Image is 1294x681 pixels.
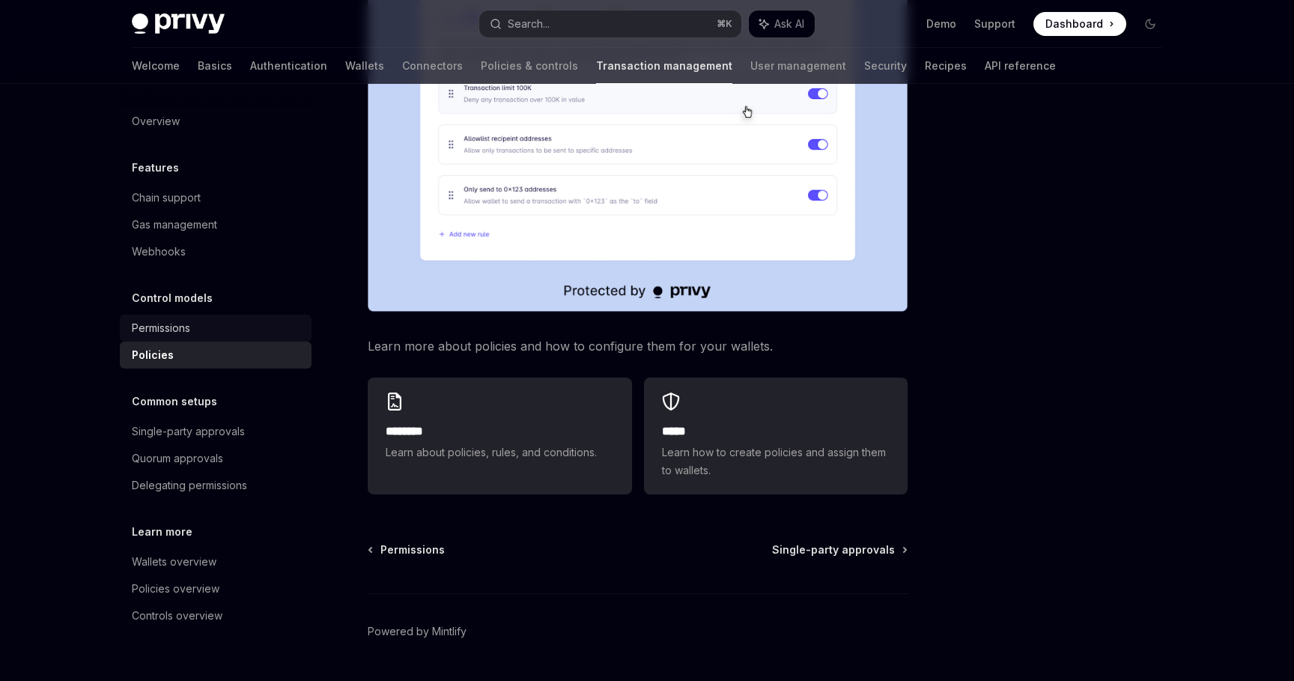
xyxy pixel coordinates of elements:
[386,444,613,461] span: Learn about policies, rules, and conditions.
[132,243,186,261] div: Webhooks
[120,602,312,629] a: Controls overview
[120,108,312,135] a: Overview
[132,13,225,34] img: dark logo
[132,423,245,441] div: Single-party approvals
[481,48,578,84] a: Policies & controls
[749,10,815,37] button: Ask AI
[132,319,190,337] div: Permissions
[250,48,327,84] a: Authentication
[380,542,445,557] span: Permissions
[644,378,908,494] a: *****Learn how to create policies and assign them to wallets.
[120,445,312,472] a: Quorum approvals
[772,542,906,557] a: Single-party approvals
[132,159,179,177] h5: Features
[132,393,217,411] h5: Common setups
[132,523,192,541] h5: Learn more
[132,450,223,467] div: Quorum approvals
[508,15,550,33] div: Search...
[132,48,180,84] a: Welcome
[132,476,247,494] div: Delegating permissions
[120,238,312,265] a: Webhooks
[120,575,312,602] a: Policies overview
[132,346,174,364] div: Policies
[662,444,890,479] span: Learn how to create policies and assign them to wallets.
[479,10,741,37] button: Search...⌘K
[132,580,219,598] div: Policies overview
[596,48,732,84] a: Transaction management
[772,542,895,557] span: Single-party approvals
[132,112,180,130] div: Overview
[132,607,222,625] div: Controls overview
[774,16,804,31] span: Ask AI
[368,378,631,494] a: **** ***Learn about policies, rules, and conditions.
[198,48,232,84] a: Basics
[368,624,467,639] a: Powered by Mintlify
[864,48,907,84] a: Security
[717,18,732,30] span: ⌘ K
[120,548,312,575] a: Wallets overview
[1033,12,1126,36] a: Dashboard
[120,315,312,342] a: Permissions
[120,211,312,238] a: Gas management
[926,16,956,31] a: Demo
[120,342,312,369] a: Policies
[132,189,201,207] div: Chain support
[369,542,445,557] a: Permissions
[985,48,1056,84] a: API reference
[132,289,213,307] h5: Control models
[402,48,463,84] a: Connectors
[120,184,312,211] a: Chain support
[120,418,312,445] a: Single-party approvals
[974,16,1015,31] a: Support
[368,336,908,357] span: Learn more about policies and how to configure them for your wallets.
[345,48,384,84] a: Wallets
[925,48,967,84] a: Recipes
[750,48,846,84] a: User management
[132,216,217,234] div: Gas management
[1138,12,1162,36] button: Toggle dark mode
[120,472,312,499] a: Delegating permissions
[1045,16,1103,31] span: Dashboard
[132,553,216,571] div: Wallets overview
